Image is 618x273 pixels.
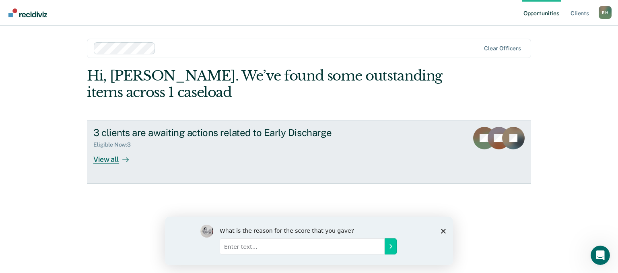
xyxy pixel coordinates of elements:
div: R H [599,6,612,19]
button: Profile dropdown button [599,6,612,19]
div: Clear officers [484,45,521,52]
iframe: Intercom live chat [591,246,610,265]
div: Hi, [PERSON_NAME]. We’ve found some outstanding items across 1 caseload [87,68,442,101]
div: 3 clients are awaiting actions related to Early Discharge [93,127,376,139]
div: Eligible Now : 3 [93,141,137,148]
div: View all [93,148,138,164]
iframe: Survey by Kim from Recidiviz [165,217,453,265]
a: 3 clients are awaiting actions related to Early DischargeEligible Now:3View all [87,120,531,184]
img: Recidiviz [8,8,47,17]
